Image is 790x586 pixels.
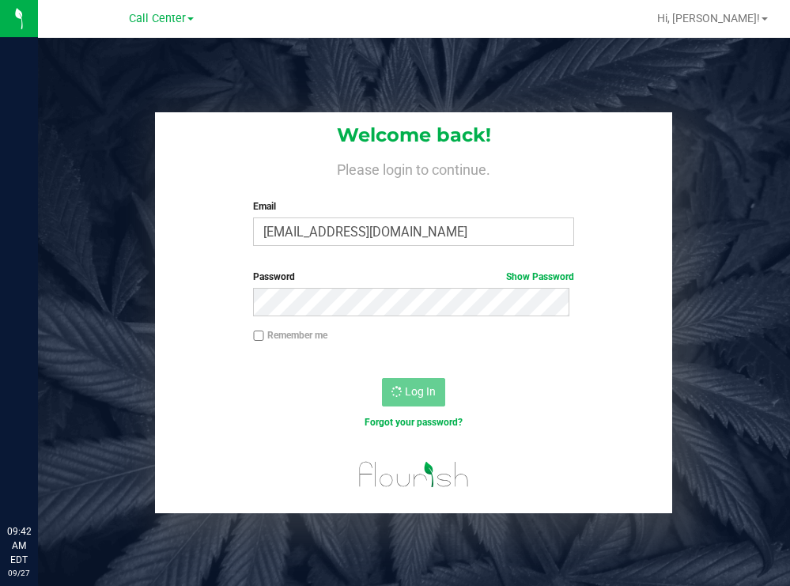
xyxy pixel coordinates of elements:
[657,12,760,25] span: Hi, [PERSON_NAME]!
[365,417,463,428] a: Forgot your password?
[155,158,672,177] h4: Please login to continue.
[405,385,436,398] span: Log In
[253,271,295,282] span: Password
[253,199,574,214] label: Email
[382,378,445,406] button: Log In
[253,331,264,342] input: Remember me
[155,125,672,146] h1: Welcome back!
[350,446,478,503] img: flourish_logo.svg
[506,271,574,282] a: Show Password
[7,567,31,579] p: 09/27
[129,12,186,25] span: Call Center
[7,524,31,567] p: 09:42 AM EDT
[253,328,327,342] label: Remember me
